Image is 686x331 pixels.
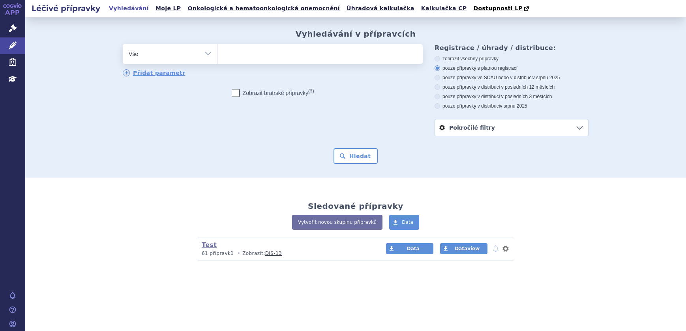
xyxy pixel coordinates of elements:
[471,3,533,14] a: Dostupnosti LP
[435,119,588,136] a: Pokročilé filtry
[265,251,282,256] a: DIS-13
[435,44,589,52] h3: Registrace / úhrady / distribuce:
[502,244,510,253] button: nastavení
[435,103,589,109] label: pouze přípravky v distribuci
[386,243,433,254] a: Data
[202,241,217,249] a: Test
[235,250,242,257] i: •
[296,29,416,39] h2: Vyhledávání v přípravcích
[473,5,523,11] span: Dostupnosti LP
[185,3,342,14] a: Onkologická a hematoonkologická onemocnění
[202,250,371,257] p: Zobrazit:
[455,246,480,251] span: Dataview
[435,93,589,100] label: pouze přípravky v distribuci v posledních 3 měsících
[435,84,589,90] label: pouze přípravky v distribuci v posledních 12 měsících
[123,69,186,76] a: Přidat parametr
[419,3,469,14] a: Kalkulačka CP
[202,251,234,256] span: 61 přípravků
[435,56,589,62] label: zobrazit všechny přípravky
[435,65,589,71] label: pouze přípravky s platnou registrací
[440,243,487,254] a: Dataview
[389,215,419,230] a: Data
[25,3,107,14] h2: Léčivé přípravky
[402,219,413,225] span: Data
[407,246,420,251] span: Data
[500,103,527,109] span: v srpnu 2025
[435,74,589,81] label: pouze přípravky ve SCAU nebo v distribuci
[232,89,314,97] label: Zobrazit bratrské přípravky
[308,201,403,211] h2: Sledované přípravky
[334,148,378,164] button: Hledat
[107,3,151,14] a: Vyhledávání
[153,3,183,14] a: Moje LP
[308,89,314,94] abbr: (?)
[492,244,500,253] button: notifikace
[344,3,417,14] a: Úhradová kalkulačka
[292,215,382,230] a: Vytvořit novou skupinu přípravků
[532,75,560,80] span: v srpnu 2025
